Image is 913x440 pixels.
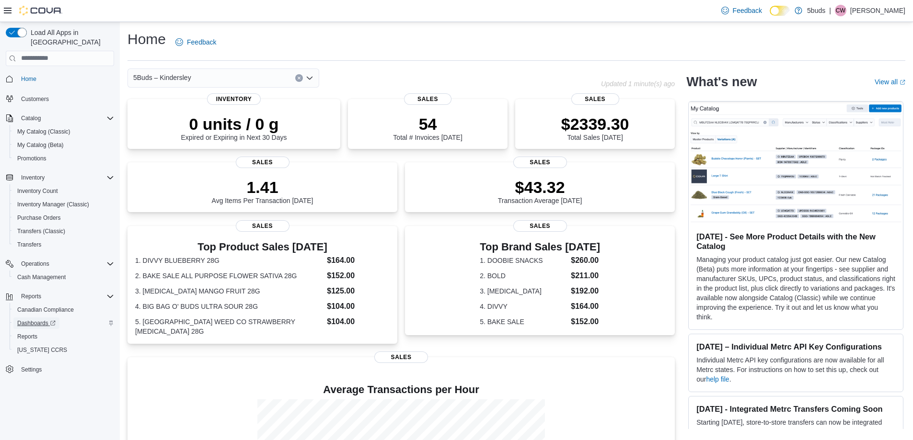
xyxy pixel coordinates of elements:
[17,113,114,124] span: Catalog
[135,271,323,281] dt: 2. BAKE SALE ALL PURPOSE FLOWER SATIVA 28G
[2,362,118,376] button: Settings
[13,185,114,197] span: Inventory Count
[17,306,74,314] span: Canadian Compliance
[13,153,114,164] span: Promotions
[17,113,45,124] button: Catalog
[686,74,757,90] h2: What's new
[10,125,118,138] button: My Catalog (Classic)
[480,271,567,281] dt: 2. BOLD
[2,91,118,105] button: Customers
[13,126,74,137] a: My Catalog (Classic)
[835,5,846,16] div: Courtney White
[17,201,89,208] span: Inventory Manager (Classic)
[27,28,114,47] span: Load All Apps in [GEOGRAPHIC_DATA]
[135,384,667,395] h4: Average Transactions per Hour
[561,114,629,134] p: $2339.30
[327,301,390,312] dd: $104.00
[212,178,313,204] div: Avg Items Per Transaction [DATE]
[696,232,895,251] h3: [DATE] - See More Product Details with the New Catalog
[807,5,825,16] p: 5buds
[2,171,118,184] button: Inventory
[836,5,845,16] span: CW
[17,364,46,375] a: Settings
[21,260,49,268] span: Operations
[13,317,59,329] a: Dashboards
[13,304,78,316] a: Canadian Compliance
[135,241,390,253] h3: Top Product Sales [DATE]
[513,157,567,168] span: Sales
[770,6,790,16] input: Dark Mode
[135,286,323,296] dt: 3. [MEDICAL_DATA] MANGO FRUIT 28G
[21,293,41,300] span: Reports
[133,72,191,83] span: 5Buds – Kindersley
[6,68,114,401] nav: Complex example
[404,93,452,105] span: Sales
[571,285,600,297] dd: $192.00
[498,178,582,204] div: Transaction Average [DATE]
[17,73,114,85] span: Home
[745,428,773,436] a: Transfers
[17,291,45,302] button: Reports
[327,255,390,266] dd: $164.00
[17,241,41,248] span: Transfers
[17,172,114,183] span: Inventory
[696,342,895,351] h3: [DATE] – Individual Metrc API Key Configurations
[13,317,114,329] span: Dashboards
[10,343,118,357] button: [US_STATE] CCRS
[696,404,895,414] h3: [DATE] - Integrated Metrc Transfers Coming Soon
[480,286,567,296] dt: 3. [MEDICAL_DATA]
[10,238,118,251] button: Transfers
[13,331,114,342] span: Reports
[21,366,42,373] span: Settings
[513,220,567,232] span: Sales
[10,184,118,198] button: Inventory Count
[327,285,390,297] dd: $125.00
[181,114,287,141] div: Expired or Expiring in Next 30 Days
[10,211,118,225] button: Purchase Orders
[2,112,118,125] button: Catalog
[571,270,600,282] dd: $211.00
[17,319,56,327] span: Dashboards
[374,351,428,363] span: Sales
[2,72,118,86] button: Home
[13,271,69,283] a: Cash Management
[571,301,600,312] dd: $164.00
[19,6,62,15] img: Cova
[212,178,313,197] p: 1.41
[306,74,313,82] button: Open list of options
[900,79,905,85] svg: External link
[498,178,582,197] p: $43.32
[13,199,114,210] span: Inventory Manager (Classic)
[135,317,323,336] dt: 5. [GEOGRAPHIC_DATA] WEED CO STRAWBERRY [MEDICAL_DATA] 28G
[127,30,166,49] h1: Home
[13,126,114,137] span: My Catalog (Classic)
[13,344,114,356] span: Washington CCRS
[10,138,118,152] button: My Catalog (Beta)
[17,227,65,235] span: Transfers (Classic)
[480,241,600,253] h3: Top Brand Sales [DATE]
[21,75,36,83] span: Home
[17,155,46,162] span: Promotions
[21,174,45,181] span: Inventory
[601,80,675,88] p: Updated 1 minute(s) ago
[17,258,114,270] span: Operations
[561,114,629,141] div: Total Sales [DATE]
[13,212,65,224] a: Purchase Orders
[10,271,118,284] button: Cash Management
[236,157,289,168] span: Sales
[17,172,48,183] button: Inventory
[135,256,323,265] dt: 1. DIVVY BLUEBERRY 28G
[13,226,69,237] a: Transfers (Classic)
[17,273,66,281] span: Cash Management
[13,226,114,237] span: Transfers (Classic)
[207,93,261,105] span: Inventory
[17,346,67,354] span: [US_STATE] CCRS
[696,355,895,384] p: Individual Metrc API key configurations are now available for all Metrc states. For instructions ...
[393,114,462,141] div: Total # Invoices [DATE]
[850,5,905,16] p: [PERSON_NAME]
[187,37,216,47] span: Feedback
[10,225,118,238] button: Transfers (Classic)
[829,5,831,16] p: |
[17,291,114,302] span: Reports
